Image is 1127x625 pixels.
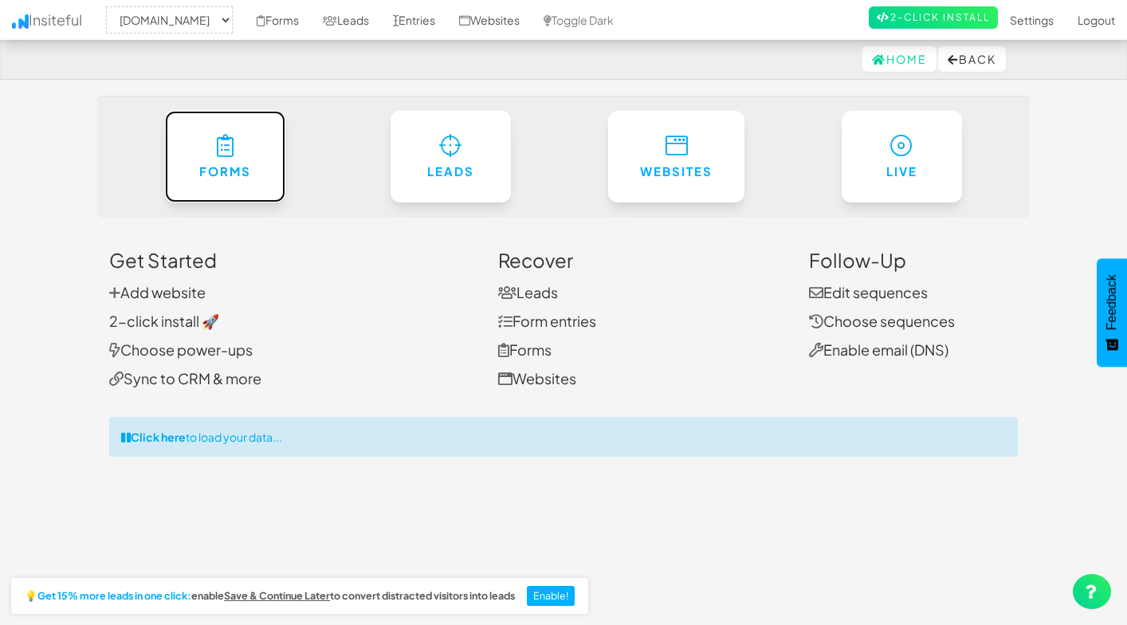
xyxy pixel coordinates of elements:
[809,250,1019,270] h3: Follow-Up
[869,6,998,29] a: 2-Click Install
[109,340,253,359] a: Choose power-ups
[842,111,963,202] a: Live
[498,340,552,359] a: Forms
[608,111,744,202] a: Websites
[12,14,29,29] img: icon.png
[165,111,286,202] a: Forms
[874,165,931,179] h6: Live
[498,250,785,270] h3: Recover
[37,591,191,602] strong: Get 15% more leads in one click:
[197,165,254,179] h6: Forms
[224,591,330,602] a: Save & Continue Later
[938,46,1006,72] button: Back
[109,283,206,301] a: Add website
[224,589,330,602] u: Save & Continue Later
[498,283,558,301] a: Leads
[109,312,219,330] a: 2-click install 🚀
[131,430,186,444] strong: Click here
[109,417,1018,457] div: to load your data...
[809,312,955,330] a: Choose sequences
[109,369,261,387] a: Sync to CRM & more
[422,165,480,179] h6: Leads
[391,111,512,202] a: Leads
[1097,258,1127,367] button: Feedback - Show survey
[809,340,948,359] a: Enable email (DNS)
[109,250,474,270] h3: Get Started
[809,283,928,301] a: Edit sequences
[862,46,937,72] a: Home
[498,369,576,387] a: Websites
[25,591,515,602] h2: 💡 enable to convert distracted visitors into leads
[527,586,575,607] button: Enable!
[498,312,596,330] a: Form entries
[640,165,713,179] h6: Websites
[1105,274,1119,330] span: Feedback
